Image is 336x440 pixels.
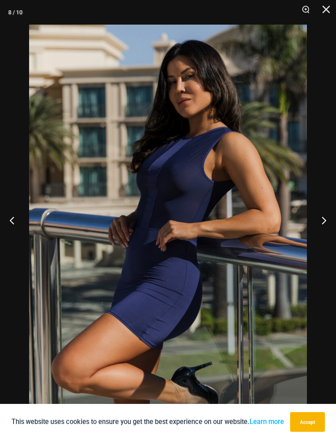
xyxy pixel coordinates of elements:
div: 8 / 10 [8,6,23,18]
button: Accept [290,412,325,432]
button: Next [305,200,336,241]
p: This website uses cookies to ensure you get the best experience on our website. [11,416,284,427]
a: Learn more [250,418,284,426]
